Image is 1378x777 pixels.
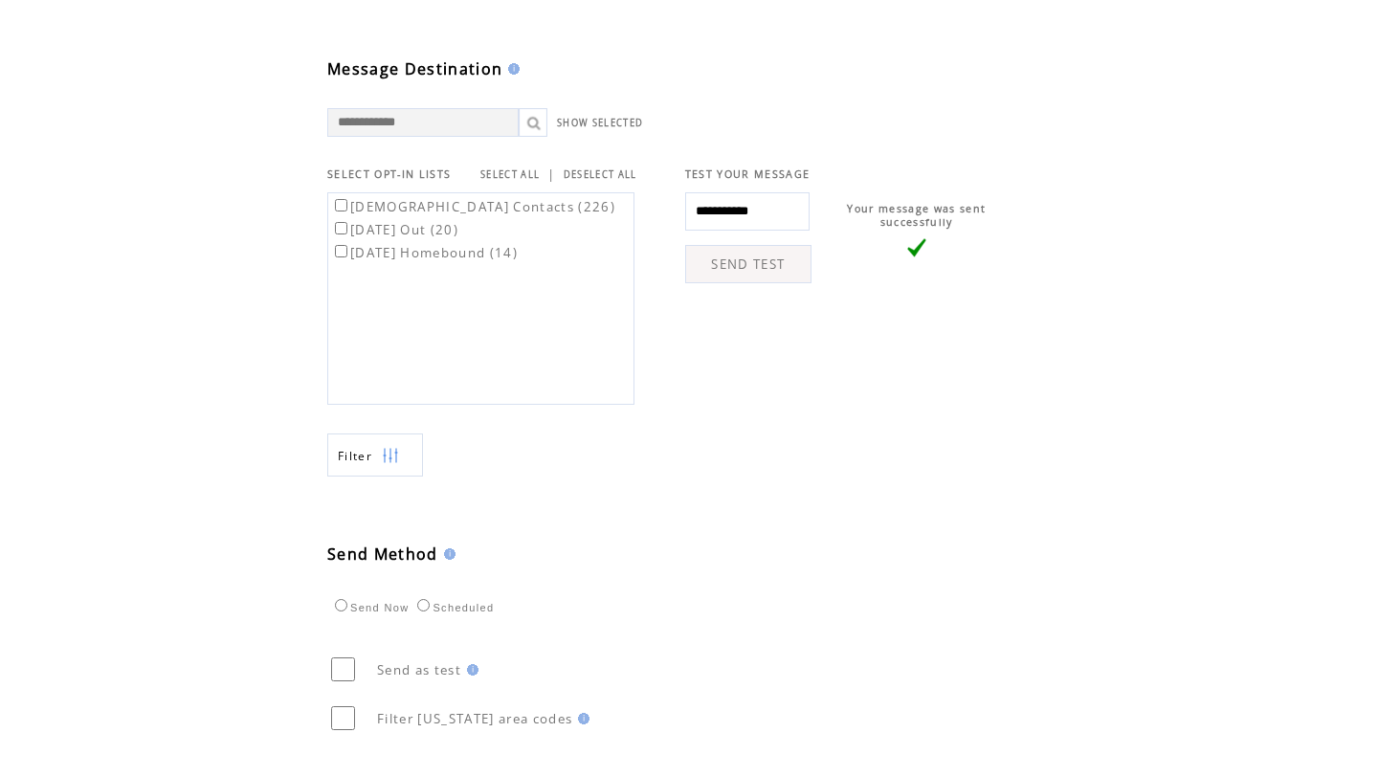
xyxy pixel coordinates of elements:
label: Send Now [330,602,409,613]
img: filters.png [382,434,399,477]
a: Filter [327,433,423,477]
img: help.gif [572,713,589,724]
label: [DATE] Homebound (14) [331,244,518,261]
span: TEST YOUR MESSAGE [685,167,811,181]
img: vLarge.png [907,238,926,257]
span: Send Method [327,544,438,565]
span: Your message was sent successfully [847,202,986,229]
label: [DATE] Out (20) [331,221,458,238]
input: [DATE] Out (20) [335,222,347,234]
a: SHOW SELECTED [557,117,643,129]
span: Message Destination [327,58,502,79]
label: [DEMOGRAPHIC_DATA] Contacts (226) [331,198,615,215]
img: help.gif [502,63,520,75]
span: Filter [US_STATE] area codes [377,710,572,727]
span: SELECT OPT-IN LISTS [327,167,451,181]
input: [DATE] Homebound (14) [335,245,347,257]
img: help.gif [461,664,478,676]
a: SEND TEST [685,245,811,283]
input: [DEMOGRAPHIC_DATA] Contacts (226) [335,199,347,211]
span: Send as test [377,661,461,678]
label: Scheduled [412,602,494,613]
input: Send Now [335,599,347,611]
a: SELECT ALL [480,168,540,181]
img: help.gif [438,548,456,560]
span: Show filters [338,448,372,464]
span: | [547,166,555,183]
input: Scheduled [417,599,430,611]
a: DESELECT ALL [564,168,637,181]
